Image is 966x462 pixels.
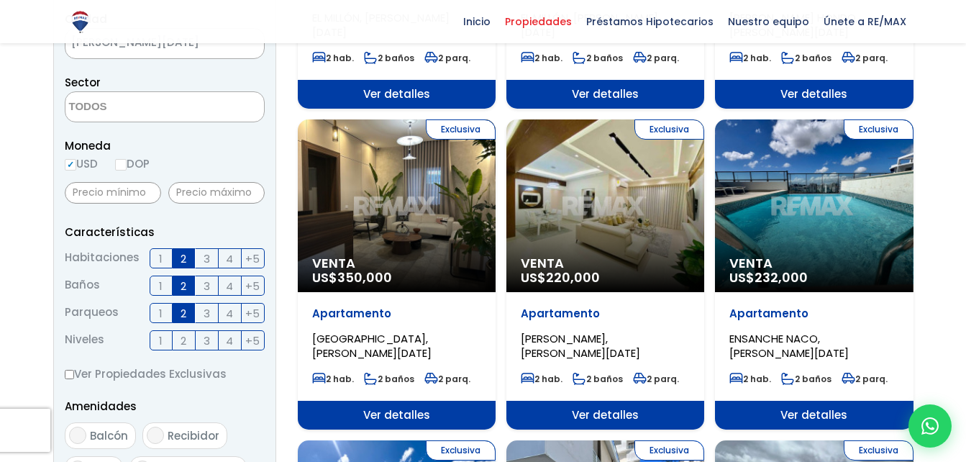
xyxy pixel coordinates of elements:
span: Moneda [65,137,265,155]
span: 2 hab. [729,373,771,385]
img: Logo de REMAX [68,9,93,35]
span: 2 parq. [633,52,679,64]
span: 1 [159,332,163,350]
span: 4 [226,304,233,322]
span: [GEOGRAPHIC_DATA], [PERSON_NAME][DATE] [312,331,432,361]
span: 232,000 [755,268,808,286]
span: 1 [159,277,163,295]
input: USD [65,159,76,171]
span: 2 baños [573,52,623,64]
span: 2 hab. [729,52,771,64]
span: +5 [245,277,260,295]
span: Parqueos [65,303,119,323]
span: US$ [729,268,808,286]
span: Exclusiva [634,440,704,461]
span: 1 [159,250,163,268]
a: Exclusiva Venta US$232,000 Apartamento ENSANCHE NACO, [PERSON_NAME][DATE] 2 hab. 2 baños 2 parq. ... [715,119,913,430]
a: Exclusiva Venta US$220,000 Apartamento [PERSON_NAME], [PERSON_NAME][DATE] 2 hab. 2 baños 2 parq. ... [506,119,704,430]
p: Apartamento [521,307,690,321]
span: Exclusiva [634,119,704,140]
span: 3 [204,250,210,268]
span: 3 [204,304,210,322]
span: Venta [521,256,690,271]
span: × [242,37,250,50]
span: 4 [226,250,233,268]
span: 2 baños [781,52,831,64]
span: Habitaciones [65,248,140,268]
input: Ver Propiedades Exclusivas [65,370,74,379]
span: Venta [312,256,481,271]
span: 2 parq. [424,52,470,64]
input: Recibidor [147,427,164,444]
input: DOP [115,159,127,171]
span: 3 [204,277,210,295]
span: 1 [159,304,163,322]
p: Amenidades [65,397,265,415]
input: Balcón [69,427,86,444]
span: 4 [226,332,233,350]
p: Apartamento [312,307,481,321]
span: 2 parq. [842,52,888,64]
span: Exclusiva [844,119,913,140]
span: Ver detalles [298,80,496,109]
span: Propiedades [498,11,579,32]
label: USD [65,155,98,173]
span: Ver detalles [506,80,704,109]
span: Exclusiva [426,440,496,461]
span: 2 [181,304,186,322]
span: Exclusiva [844,440,913,461]
span: 2 parq. [424,373,470,385]
span: SANTO DOMINGO DE GUZMÁN [65,28,265,59]
span: 2 [181,277,186,295]
span: 220,000 [546,268,600,286]
span: Venta [729,256,898,271]
p: Apartamento [729,307,898,321]
span: 2 parq. [842,373,888,385]
span: 2 hab. [521,52,562,64]
span: 2 baños [573,373,623,385]
button: Remove all items [228,32,250,55]
span: Baños [65,276,100,296]
span: 350,000 [337,268,392,286]
span: 2 hab. [521,373,562,385]
span: Préstamos Hipotecarios [579,11,721,32]
span: Únete a RE/MAX [816,11,913,32]
span: 3 [204,332,210,350]
span: +5 [245,250,260,268]
span: 2 baños [364,52,414,64]
span: ENSANCHE NACO, [PERSON_NAME][DATE] [729,331,849,361]
span: US$ [521,268,600,286]
span: Ver detalles [715,80,913,109]
span: Recibidor [168,428,219,443]
span: 2 [181,332,186,350]
span: 2 [181,250,186,268]
span: 2 hab. [312,52,354,64]
span: 2 baños [781,373,831,385]
input: Precio mínimo [65,182,161,204]
span: 2 baños [364,373,414,385]
span: +5 [245,332,260,350]
span: +5 [245,304,260,322]
span: Nuestro equipo [721,11,816,32]
span: 2 parq. [633,373,679,385]
p: Características [65,223,265,241]
span: Sector [65,75,101,90]
input: Precio máximo [168,182,265,204]
span: Exclusiva [426,119,496,140]
span: Inicio [456,11,498,32]
span: 4 [226,277,233,295]
label: Ver Propiedades Exclusivas [65,365,265,383]
textarea: Search [65,92,205,123]
span: Ver detalles [298,401,496,430]
span: 2 hab. [312,373,354,385]
label: DOP [115,155,150,173]
span: US$ [312,268,392,286]
span: Ver detalles [506,401,704,430]
span: Niveles [65,330,104,350]
span: Ver detalles [715,401,913,430]
a: Exclusiva Venta US$350,000 Apartamento [GEOGRAPHIC_DATA], [PERSON_NAME][DATE] 2 hab. 2 baños 2 pa... [298,119,496,430]
span: Balcón [90,428,128,443]
span: [PERSON_NAME], [PERSON_NAME][DATE] [521,331,640,361]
